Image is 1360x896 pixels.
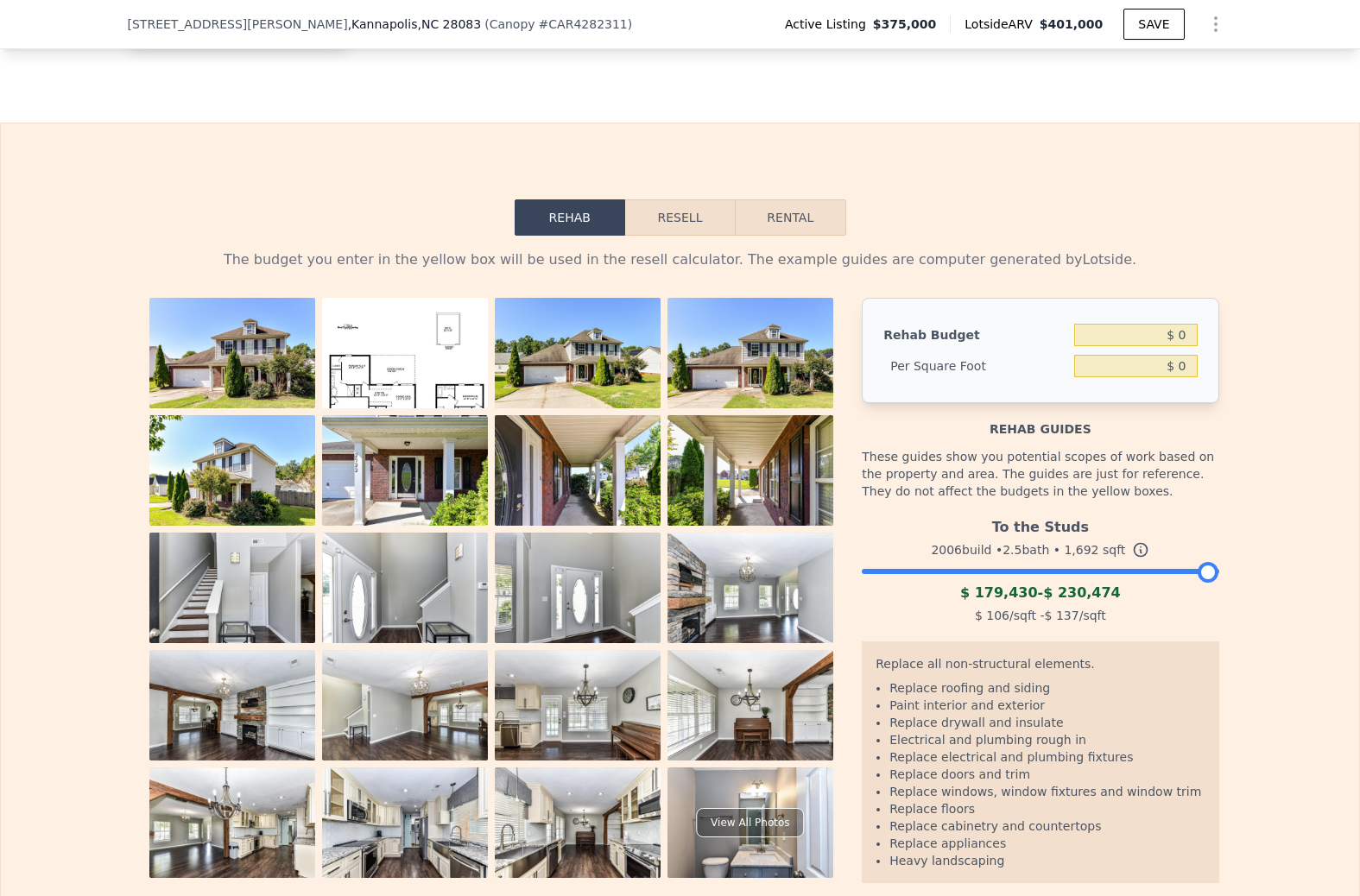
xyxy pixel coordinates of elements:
img: Property Photo 17 [149,767,315,892]
img: Property Photo 9 [149,533,315,657]
img: Property Photo 11 [495,533,661,657]
img: Property Photo 7 [495,415,661,539]
div: /sqft - /sqft [862,603,1218,628]
li: Replace floors [889,800,1205,817]
span: Active Listing [785,16,873,33]
img: Property Photo 19 [495,767,661,892]
span: Canopy [490,17,535,31]
div: ( ) [484,16,632,33]
div: 2006 build • 2.5 bath • sqft [862,538,1218,562]
span: $ 230,474 [1043,584,1121,601]
span: $ 137 [1045,609,1079,622]
div: Replace all non-structural elements. [876,655,1205,679]
div: - [862,583,1218,603]
div: Rehab guides [862,403,1218,438]
li: Replace drywall and insulate [889,714,1205,731]
img: Property Photo 20 [667,767,833,892]
img: Property Photo 2 [322,298,488,512]
span: $ 179,430 [960,584,1038,601]
img: Property Photo 12 [667,533,833,657]
span: # CAR4282311 [539,17,628,31]
li: Replace appliances [889,835,1205,852]
span: Lotside ARV [965,16,1039,33]
div: To the Studs [862,510,1218,538]
img: Property Photo 8 [667,415,833,539]
button: Rental [735,199,845,236]
span: $401,000 [1040,17,1104,31]
li: Replace windows, window fixtures and window trim [889,783,1205,800]
span: , NC 28083 [417,17,481,31]
img: Property Photo 13 [149,650,315,774]
img: Property Photo 3 [495,298,661,422]
img: Property Photo 14 [322,650,488,774]
li: Heavy landscaping [889,852,1205,869]
div: Per Square Foot [883,350,1067,382]
span: [STREET_ADDRESS][PERSON_NAME] [128,16,348,33]
li: Paint interior and exterior [889,697,1205,714]
img: Property Photo 16 [667,650,833,774]
li: Replace cabinetry and countertops [889,817,1205,835]
button: Rehab [515,199,625,236]
img: Property Photo 5 [149,415,315,539]
button: SAVE [1123,9,1184,40]
li: Replace roofing and siding [889,679,1205,697]
img: Property Photo 15 [495,650,661,774]
div: The budget you enter in the yellow box will be used in the resell calculator. The example guides ... [142,249,1219,270]
li: Electrical and plumbing rough in [889,731,1205,748]
div: Rehab Budget [883,319,1067,350]
li: Replace doors and trim [889,766,1205,783]
span: , Kannapolis [348,16,482,33]
img: Property Photo 6 [322,415,488,539]
button: Resell [625,199,735,236]
span: $375,000 [873,16,937,33]
div: View All Photos [696,808,804,837]
button: Show Options [1199,7,1233,41]
li: Replace electrical and plumbing fixtures [889,748,1205,766]
span: $ 106 [975,609,1009,622]
img: Property Photo 18 [322,767,488,892]
img: Property Photo 1 [149,298,315,422]
img: Property Photo 10 [322,533,488,657]
div: These guides show you potential scopes of work based on the property and area. The guides are jus... [862,438,1218,510]
img: Property Photo 4 [667,298,833,422]
span: 1,692 [1064,543,1098,557]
